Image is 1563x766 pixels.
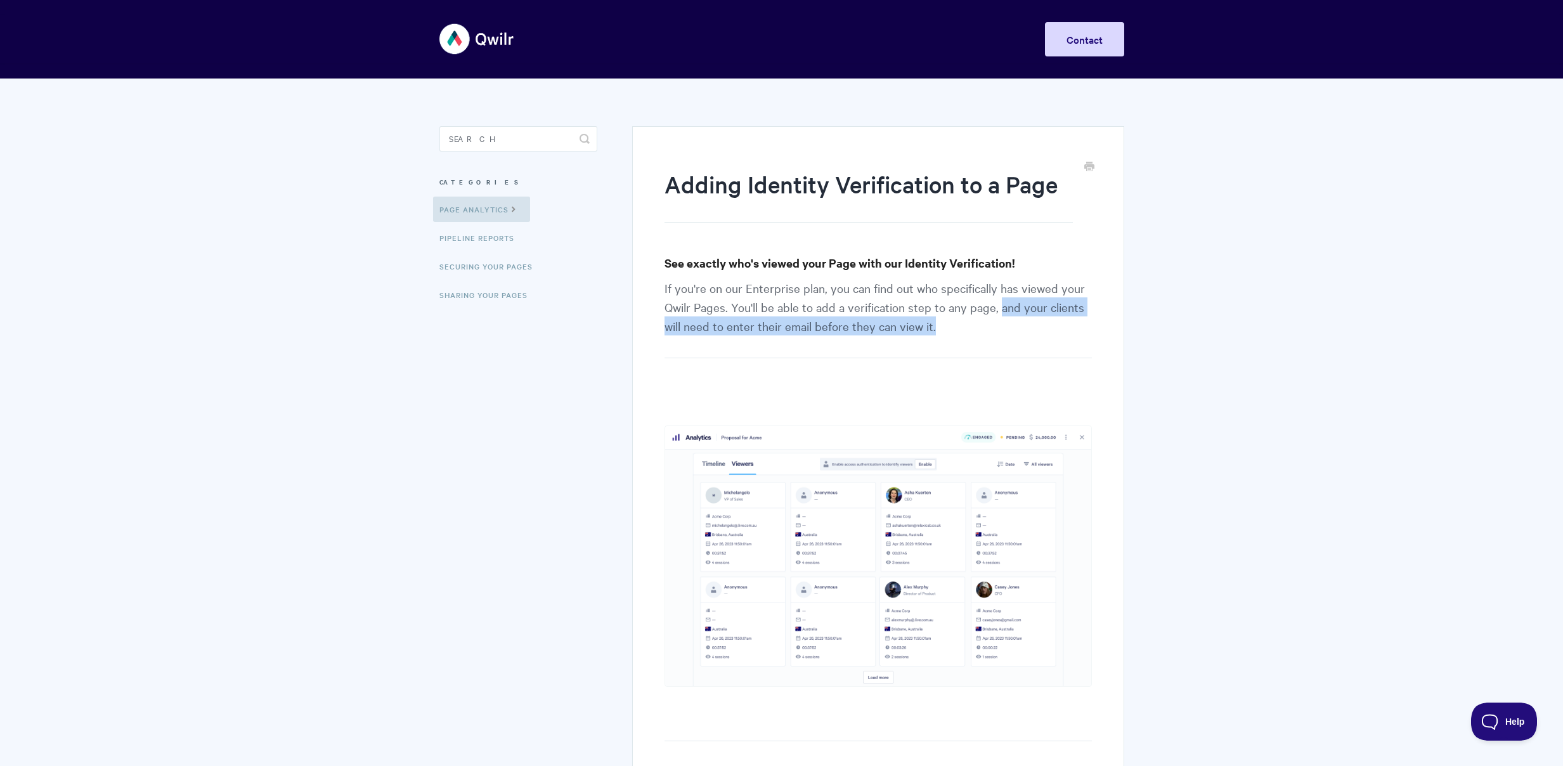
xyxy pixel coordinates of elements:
[439,171,597,193] h3: Categories
[1045,22,1124,56] a: Contact
[665,168,1072,223] h1: Adding Identity Verification to a Page
[439,126,597,152] input: Search
[433,197,530,222] a: Page Analytics
[1084,160,1094,174] a: Print this Article
[1471,703,1538,741] iframe: Toggle Customer Support
[665,254,1091,272] h3: See exactly who's viewed your Page with our Identity Verification!
[439,15,515,63] img: Qwilr Help Center
[439,254,542,279] a: Securing Your Pages
[439,282,537,308] a: Sharing Your Pages
[665,278,1091,358] p: If you're on our Enterprise plan, you can find out who specifically has viewed your Qwilr Pages. ...
[439,225,524,250] a: Pipeline reports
